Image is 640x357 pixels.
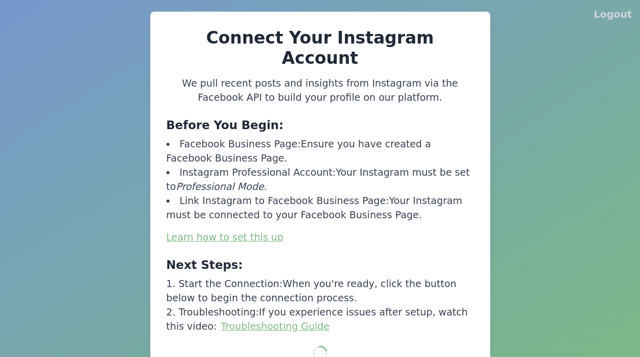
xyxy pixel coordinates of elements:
span: Start the Connection: [179,278,283,290]
a: Learn how to set this up [166,231,284,243]
p: We pull recent posts and insights from Instagram via the Facebook API to build your profile on ou... [166,76,474,105]
li: Ensure you have created a Facebook Business Page. [166,137,474,166]
h3: Next Steps: [166,257,474,273]
h3: Before You Begin: [166,117,474,133]
li: If you experience issues after setup, watch this video: [166,305,474,334]
span: Professional Mode [176,181,264,192]
a: Troubleshooting Guide [221,321,330,332]
span: Facebook Business Page: [180,138,301,150]
li: Your Instagram must be set to . [166,166,474,194]
li: When you're ready, click the button below to begin the connection process. [166,277,474,305]
li: Your Instagram must be connected to your Facebook Business Page. [166,194,474,222]
h2: Connect Your Instagram Account [166,28,474,68]
button: Logout [594,8,632,22]
span: Troubleshooting: [179,306,259,318]
span: Instagram Professional Account: [180,167,336,178]
span: Link Instagram to Facebook Business Page: [180,195,389,207]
